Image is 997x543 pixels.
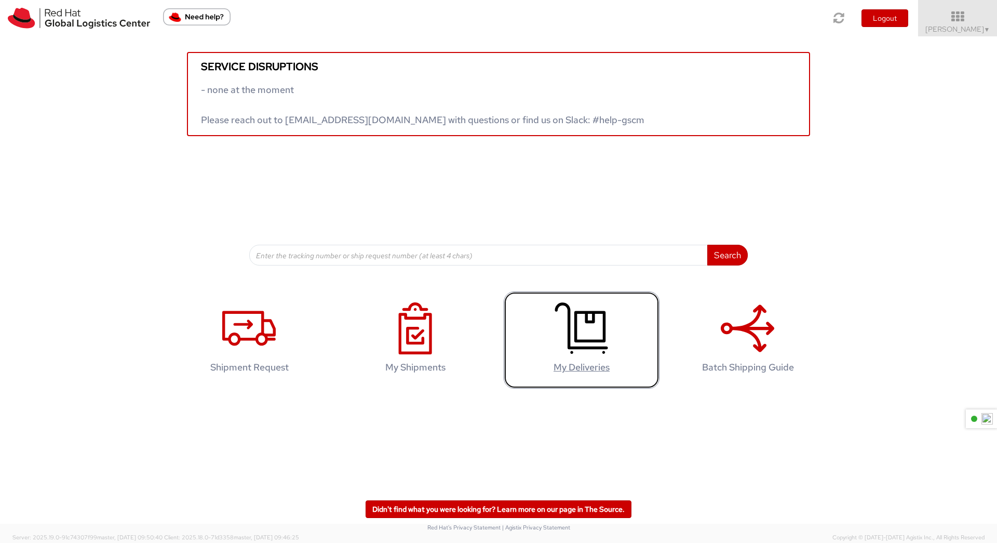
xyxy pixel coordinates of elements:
[201,84,644,126] span: - none at the moment Please reach out to [EMAIL_ADDRESS][DOMAIN_NAME] with questions or find us o...
[97,534,163,541] span: master, [DATE] 09:50:40
[502,524,570,531] a: | Agistix Privacy Statement
[681,362,815,373] h4: Batch Shipping Guide
[171,292,327,389] a: Shipment Request
[707,245,748,266] button: Search
[187,52,810,136] a: Service disruptions - none at the moment Please reach out to [EMAIL_ADDRESS][DOMAIN_NAME] with qu...
[338,292,493,389] a: My Shipments
[670,292,826,389] a: Batch Shipping Guide
[182,362,316,373] h4: Shipment Request
[348,362,482,373] h4: My Shipments
[164,534,299,541] span: Client: 2025.18.0-71d3358
[163,8,231,25] button: Need help?
[832,534,985,542] span: Copyright © [DATE]-[DATE] Agistix Inc., All Rights Reserved
[925,24,990,34] span: [PERSON_NAME]
[515,362,649,373] h4: My Deliveries
[427,524,501,531] a: Red Hat's Privacy Statement
[366,500,631,518] a: Didn't find what you were looking for? Learn more on our page in The Source.
[12,534,163,541] span: Server: 2025.19.0-91c74307f99
[984,25,990,34] span: ▼
[234,534,299,541] span: master, [DATE] 09:46:25
[8,8,150,29] img: rh-logistics-00dfa346123c4ec078e1.svg
[249,245,708,266] input: Enter the tracking number or ship request number (at least 4 chars)
[201,61,796,72] h5: Service disruptions
[504,292,659,389] a: My Deliveries
[861,9,908,27] button: Logout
